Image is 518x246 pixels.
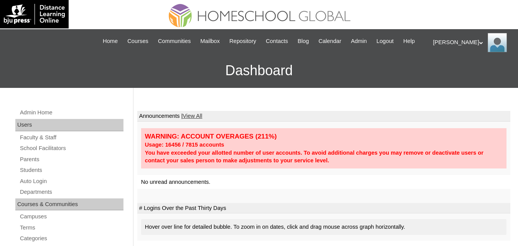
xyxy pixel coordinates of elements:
[145,132,503,141] div: WARNING: ACCOUNT OVERAGES (211%)
[19,177,123,186] a: Auto Login
[433,33,510,52] div: [PERSON_NAME]
[266,37,288,46] span: Contacts
[158,37,191,46] span: Communities
[19,223,123,233] a: Terms
[19,108,123,117] a: Admin Home
[137,175,510,189] td: No unread announcements.
[298,37,309,46] span: Blog
[373,37,398,46] a: Logout
[347,37,371,46] a: Admin
[19,187,123,197] a: Departments
[15,198,123,211] div: Courses & Communities
[400,37,419,46] a: Help
[127,37,148,46] span: Courses
[19,155,123,164] a: Parents
[4,53,514,88] h3: Dashboard
[377,37,394,46] span: Logout
[19,133,123,142] a: Faculty & Staff
[19,144,123,153] a: School Facilitators
[229,37,256,46] span: Repository
[315,37,345,46] a: Calendar
[4,4,65,25] img: logo-white.png
[225,37,260,46] a: Repository
[103,37,118,46] span: Home
[488,33,507,52] img: Ariane Ebuen
[123,37,152,46] a: Courses
[197,37,224,46] a: Mailbox
[351,37,367,46] span: Admin
[154,37,195,46] a: Communities
[137,203,510,214] td: # Logins Over the Past Thirty Days
[183,113,202,119] a: View All
[137,111,510,122] td: Announcements |
[294,37,312,46] a: Blog
[141,219,506,235] div: Hover over line for detailed bubble. To zoom in on dates, click and drag mouse across graph horiz...
[15,119,123,131] div: Users
[99,37,122,46] a: Home
[319,37,341,46] span: Calendar
[145,149,503,165] div: You have exceeded your allotted number of user accounts. To avoid additional charges you may remo...
[201,37,220,46] span: Mailbox
[19,165,123,175] a: Students
[145,142,224,148] strong: Usage: 16456 / 7815 accounts
[19,234,123,243] a: Categories
[19,212,123,221] a: Campuses
[262,37,292,46] a: Contacts
[403,37,415,46] span: Help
